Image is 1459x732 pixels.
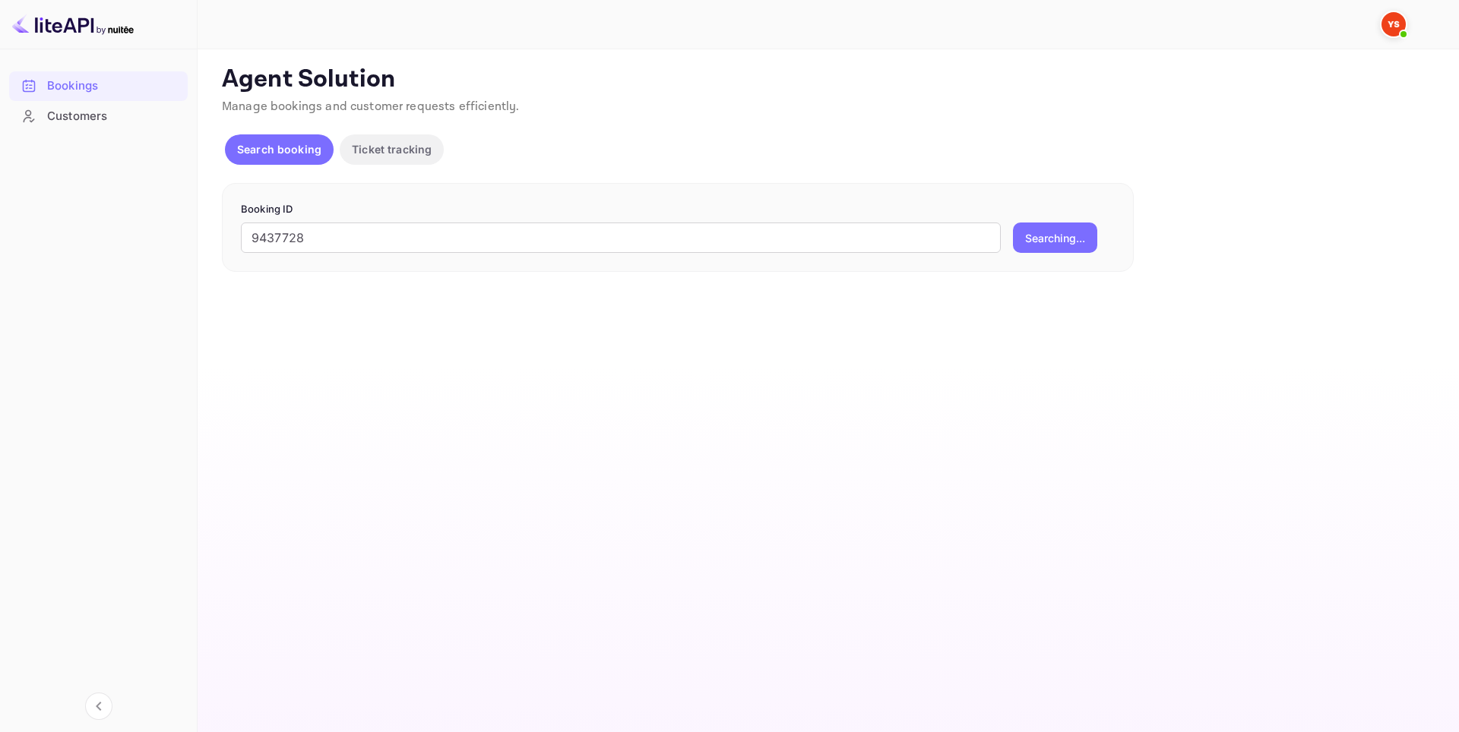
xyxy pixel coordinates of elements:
[9,102,188,131] div: Customers
[241,202,1115,217] p: Booking ID
[47,108,180,125] div: Customers
[237,141,321,157] p: Search booking
[9,71,188,101] div: Bookings
[222,65,1432,95] p: Agent Solution
[1013,222,1097,253] button: Searching...
[9,102,188,130] a: Customers
[241,222,1001,253] input: Enter Booking ID (e.g., 63782194)
[85,693,112,720] button: Collapse navigation
[9,71,188,99] a: Bookings
[1381,12,1406,36] img: Yandex Support
[47,77,180,95] div: Bookings
[222,99,520,115] span: Manage bookings and customer requests efficiently.
[352,141,432,157] p: Ticket tracking
[12,12,134,36] img: LiteAPI logo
